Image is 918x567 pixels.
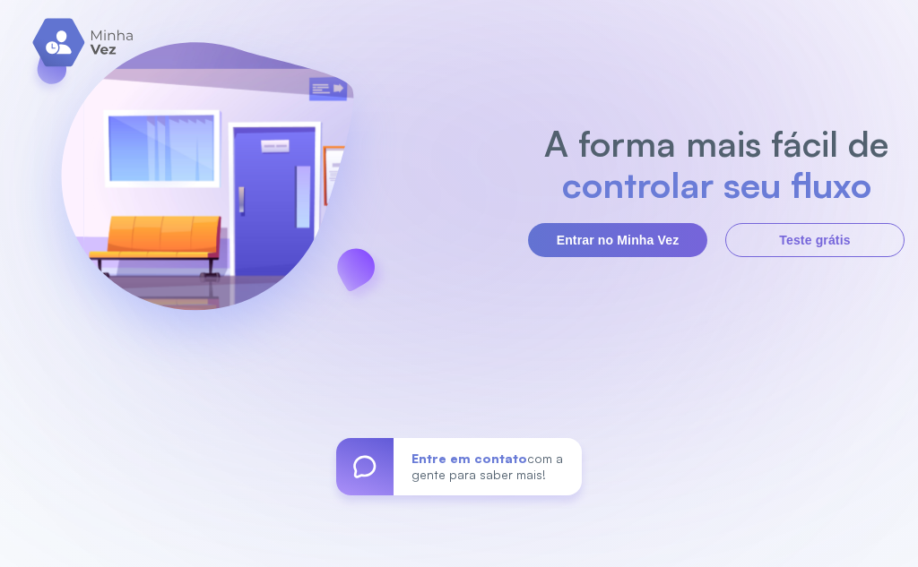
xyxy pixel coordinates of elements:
[535,123,898,164] h2: A forma mais fácil de
[528,223,707,257] button: Entrar no Minha Vez
[394,438,582,495] div: com a gente para saber mais!
[32,18,135,67] img: logo.svg
[725,223,905,257] button: Teste grátis
[336,438,582,495] a: Entre em contatocom a gente para saber mais!
[411,451,527,466] span: Entre em contato
[535,164,898,205] h2: controlar seu fluxo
